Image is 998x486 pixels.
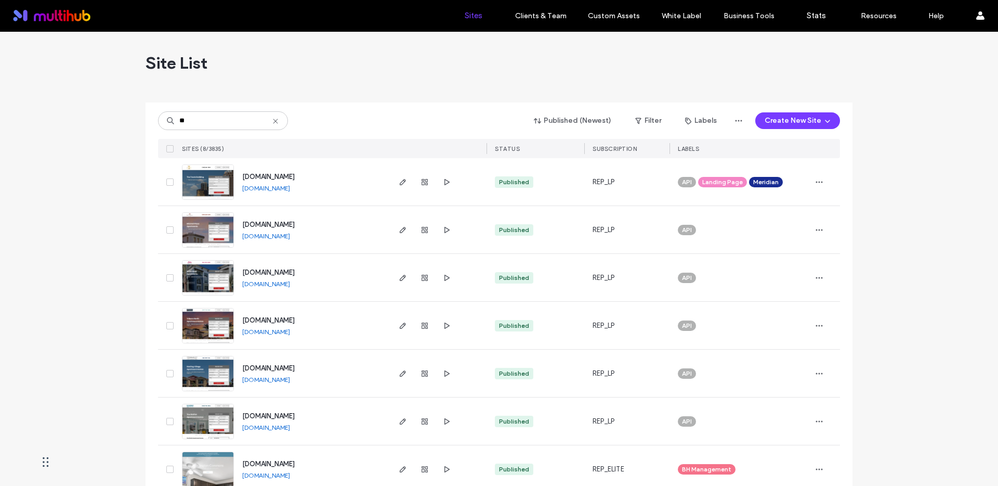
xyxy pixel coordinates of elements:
[593,273,614,283] span: REP_LP
[593,416,614,427] span: REP_LP
[499,417,529,426] div: Published
[499,177,529,187] div: Published
[146,53,207,73] span: Site List
[525,112,621,129] button: Published (Newest)
[928,11,944,20] label: Help
[242,184,290,192] a: [DOMAIN_NAME]
[676,112,726,129] button: Labels
[242,471,290,479] a: [DOMAIN_NAME]
[662,11,701,20] label: White Label
[753,177,779,187] span: Meridian
[242,412,295,420] a: [DOMAIN_NAME]
[861,11,897,20] label: Resources
[515,11,567,20] label: Clients & Team
[682,225,692,235] span: API
[682,465,731,474] span: BH Management
[242,232,290,240] a: [DOMAIN_NAME]
[625,112,672,129] button: Filter
[242,328,290,336] a: [DOMAIN_NAME]
[465,11,482,20] label: Sites
[242,221,295,228] a: [DOMAIN_NAME]
[499,225,529,235] div: Published
[678,145,699,152] span: LABELS
[702,177,743,187] span: Landing Page
[807,11,826,20] label: Stats
[593,145,637,152] span: SUBSCRIPTION
[724,11,774,20] label: Business Tools
[242,173,295,181] a: [DOMAIN_NAME]
[43,446,49,478] div: Drag
[593,321,614,331] span: REP_LP
[593,225,614,235] span: REP_LP
[593,177,614,187] span: REP_LP
[242,316,295,324] a: [DOMAIN_NAME]
[499,369,529,378] div: Published
[242,268,295,276] a: [DOMAIN_NAME]
[682,369,692,378] span: API
[588,11,640,20] label: Custom Assets
[242,364,295,372] a: [DOMAIN_NAME]
[242,280,290,288] a: [DOMAIN_NAME]
[495,145,520,152] span: STATUS
[499,273,529,283] div: Published
[593,464,624,475] span: REP_ELITE
[242,424,290,431] a: [DOMAIN_NAME]
[499,465,529,474] div: Published
[242,460,295,468] a: [DOMAIN_NAME]
[242,376,290,383] a: [DOMAIN_NAME]
[593,368,614,379] span: REP_LP
[682,177,692,187] span: API
[755,112,840,129] button: Create New Site
[682,417,692,426] span: API
[682,273,692,283] span: API
[499,321,529,330] div: Published
[182,145,224,152] span: SITES (8/3835)
[682,321,692,330] span: API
